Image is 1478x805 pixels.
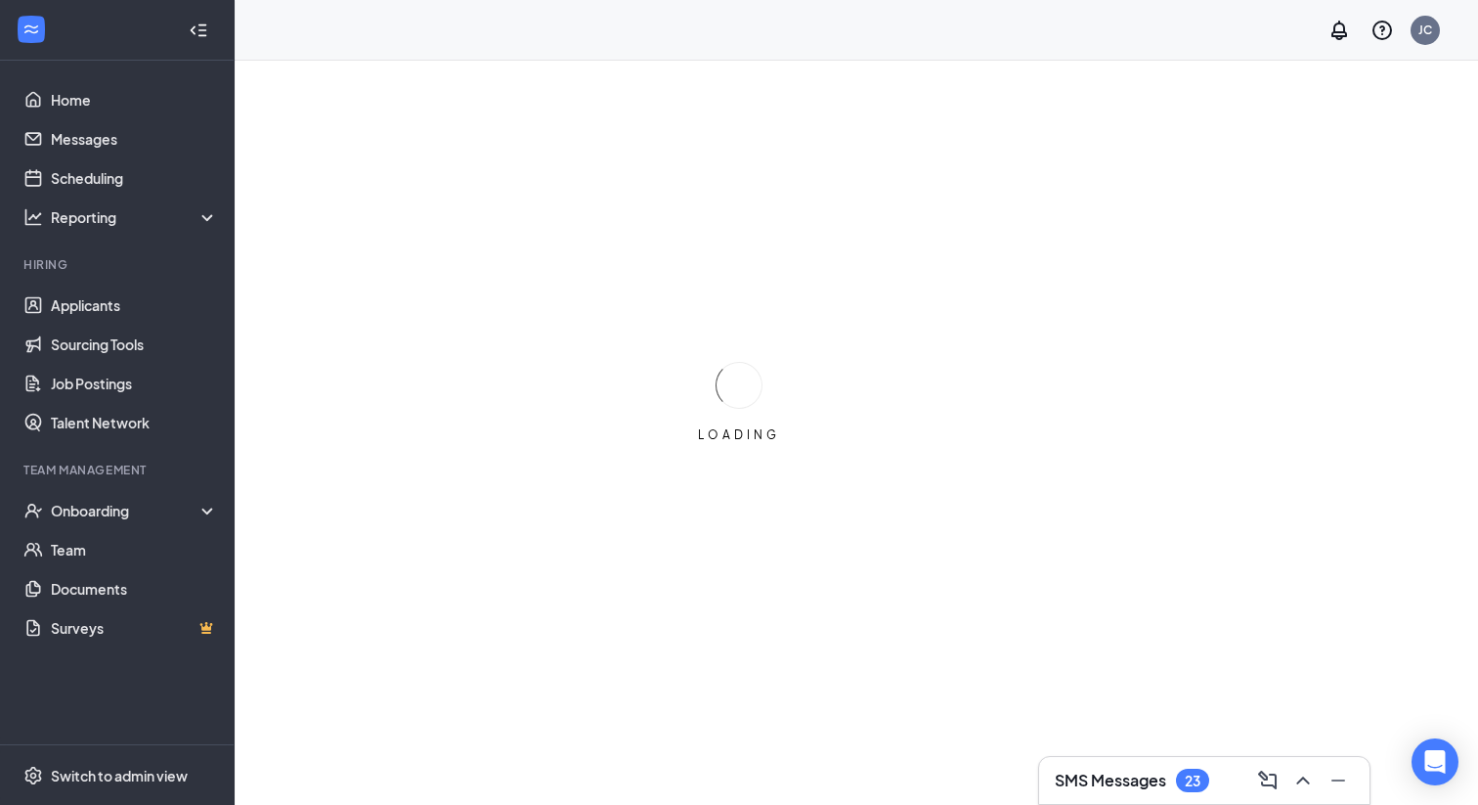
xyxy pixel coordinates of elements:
[51,569,218,608] a: Documents
[51,608,218,648] a: SurveysCrown
[51,158,218,198] a: Scheduling
[51,119,218,158] a: Messages
[51,501,201,520] div: Onboarding
[1252,765,1283,796] button: ComposeMessage
[51,286,218,325] a: Applicants
[23,207,43,227] svg: Analysis
[22,20,41,39] svg: WorkstreamLogo
[1287,765,1319,796] button: ChevronUp
[1412,738,1458,785] div: Open Intercom Messenger
[189,21,208,40] svg: Collapse
[51,80,218,119] a: Home
[51,325,218,364] a: Sourcing Tools
[1327,19,1351,42] svg: Notifications
[690,426,788,443] div: LOADING
[51,766,188,785] div: Switch to admin view
[51,364,218,403] a: Job Postings
[1418,22,1432,38] div: JC
[23,462,214,478] div: Team Management
[51,403,218,442] a: Talent Network
[1370,19,1394,42] svg: QuestionInfo
[1291,769,1315,792] svg: ChevronUp
[1055,770,1166,791] h3: SMS Messages
[23,501,43,520] svg: UserCheck
[1326,769,1350,792] svg: Minimize
[23,256,214,273] div: Hiring
[23,766,43,785] svg: Settings
[51,530,218,569] a: Team
[51,207,219,227] div: Reporting
[1323,765,1354,796] button: Minimize
[1185,773,1200,789] div: 23
[1256,769,1280,792] svg: ComposeMessage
